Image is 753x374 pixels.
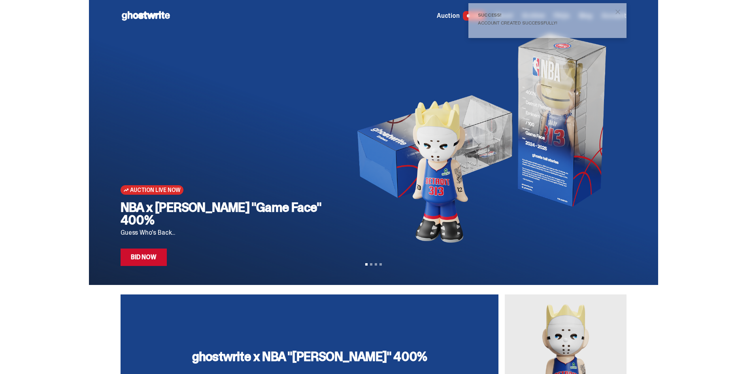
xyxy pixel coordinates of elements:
button: View slide 3 [375,263,377,266]
button: View slide 1 [365,263,368,266]
h3: ghostwrite x NBA "[PERSON_NAME]" 400% [192,350,427,363]
div: Success! [478,13,611,17]
a: Auction LIVE [437,11,485,21]
img: NBA x Eminem "Game Face" 400% [344,32,614,245]
h2: NBA x [PERSON_NAME] "Game Face" 400% [121,201,331,226]
a: Bid Now [121,249,167,266]
p: Guess Who's Back... [121,230,331,236]
button: close [611,5,625,19]
span: Auction [437,13,460,19]
span: Auction Live Now [130,187,180,193]
div: Account created successfully! [478,21,611,25]
span: LIVE [463,11,485,21]
button: View slide 4 [379,263,382,266]
button: View slide 2 [370,263,372,266]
